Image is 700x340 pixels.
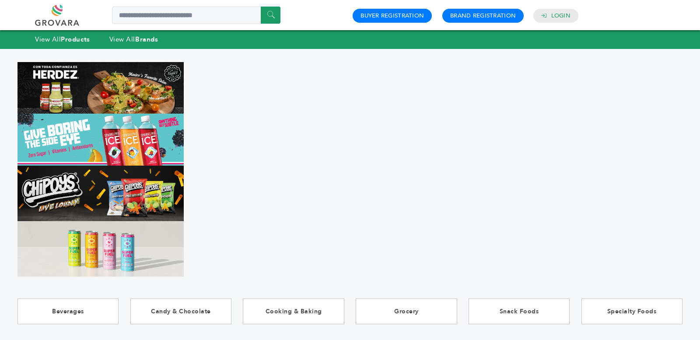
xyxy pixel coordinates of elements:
a: Grocery [356,298,457,324]
a: Brand Registration [450,12,516,20]
a: Snack Foods [469,298,570,324]
strong: Brands [135,35,158,44]
a: Specialty Foods [581,298,682,324]
a: Login [551,12,570,20]
strong: Products [61,35,90,44]
img: Marketplace Top Banner 3 [17,166,184,221]
a: View AllProducts [35,35,90,44]
a: Cooking & Baking [243,298,344,324]
img: Marketplace Top Banner 4 [17,221,184,277]
a: Buyer Registration [360,12,424,20]
img: Marketplace Top Banner 1 [17,62,184,114]
a: Candy & Chocolate [130,298,231,324]
input: Search a product or brand... [112,7,280,24]
a: View AllBrands [109,35,158,44]
a: Beverages [17,298,119,324]
img: Marketplace Top Banner 2 [17,114,184,166]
